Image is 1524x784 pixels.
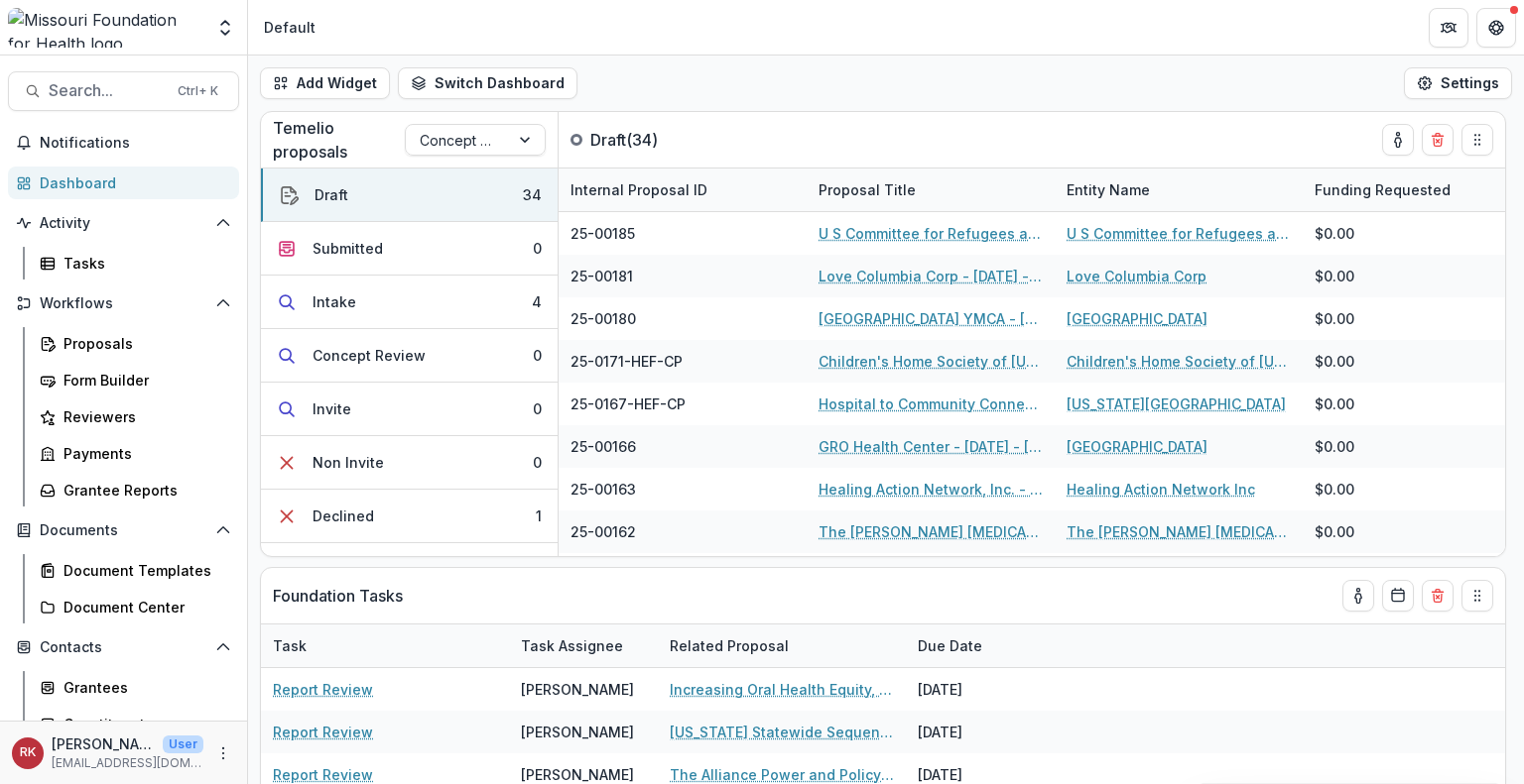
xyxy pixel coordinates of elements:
[1315,308,1354,329] span: $0.00
[670,679,894,700] a: Increasing Oral Health Equity, Increasing Dental Participation in MO HealthNet
[532,291,542,312] div: 4
[1315,436,1354,457] span: $0.00
[658,635,801,656] div: Related Proposal
[63,253,223,274] div: Tasks
[8,167,239,199] a: Dashboard
[906,668,1055,711] div: [DATE]
[32,437,239,470] a: Payments
[1476,8,1516,48] button: Get Help
[8,71,239,111] button: Search...
[819,351,1043,372] a: Children's Home Society of [US_STATE] - [DATE] - [DATE] Request for Concept Papers
[658,624,906,667] div: Related Proposal
[63,480,223,501] div: Grantee Reports
[1382,124,1414,156] button: toggle-assigned-to-me
[63,443,223,464] div: Payments
[313,238,383,259] div: Submitted
[40,522,207,539] span: Documents
[1067,521,1291,542] a: The [PERSON_NAME] [MEDICAL_DATA] Foundation, Inc.
[261,276,558,329] button: Intake4
[40,172,223,193] div: Dashboard
[273,116,405,164] p: Temelio proposals
[819,521,1043,542] a: The [PERSON_NAME] [MEDICAL_DATA] Foundation, Inc. - [DATE] - [DATE] Request for Concept Papers
[1067,223,1291,244] a: U S Committee for Refugees and Immigrants Inc
[571,223,635,244] span: 25-00185
[533,345,542,366] div: 0
[313,505,374,526] div: Declined
[1461,124,1493,156] button: Drag
[571,479,636,500] span: 25-00163
[906,711,1055,753] div: [DATE]
[533,238,542,259] div: 0
[40,295,207,312] span: Workflows
[1429,8,1468,48] button: Partners
[32,247,239,280] a: Tasks
[32,671,239,704] a: Grantees
[559,179,719,200] div: Internal Proposal ID
[63,677,223,698] div: Grantees
[264,17,316,38] div: Default
[1067,393,1286,414] a: [US_STATE][GEOGRAPHIC_DATA]
[63,370,223,391] div: Form Builder
[261,329,558,383] button: Concept Review0
[20,746,36,759] div: Renee Klann
[819,266,1043,286] a: Love Columbia Corp - [DATE] - [DATE] Request for Concept Papers
[571,266,633,286] span: 25-00181
[670,722,894,742] a: [US_STATE] Statewide Sequential Intercept Model (SIM) Collaboration
[1315,351,1354,372] span: $0.00
[906,624,1055,667] div: Due Date
[174,80,222,102] div: Ctrl + K
[571,393,686,414] span: 25-0167-HEF-CP
[256,13,323,42] nav: breadcrumb
[8,207,239,239] button: Open Activity
[32,591,239,623] a: Document Center
[906,635,994,656] div: Due Date
[533,452,542,473] div: 0
[509,624,658,667] div: Task Assignee
[521,722,634,742] div: [PERSON_NAME]
[807,168,1055,211] div: Proposal Title
[40,639,207,656] span: Contacts
[819,436,1043,457] a: GRO Health Center - [DATE] - [DATE] Request for Concept Papers
[313,345,426,366] div: Concept Review
[1055,168,1303,211] div: Entity Name
[211,8,239,48] button: Open entity switcher
[398,67,577,99] button: Switch Dashboard
[1315,266,1354,286] span: $0.00
[260,67,390,99] button: Add Widget
[571,436,636,457] span: 25-00166
[32,400,239,433] a: Reviewers
[571,521,636,542] span: 25-00162
[273,584,403,608] p: Foundation Tasks
[523,184,542,205] div: 34
[1404,67,1512,99] button: Settings
[261,624,509,667] div: Task
[819,223,1043,244] a: U S Committee for Refugees and Immigrants Inc - [DATE] - [DATE] Request for Concept Papers
[8,287,239,319] button: Open Workflows
[819,393,1043,414] a: Hospital to Community Connections
[559,168,807,211] div: Internal Proposal ID
[1067,436,1207,457] a: [GEOGRAPHIC_DATA]
[571,308,636,329] span: 25-00180
[40,135,231,152] span: Notifications
[52,754,203,772] p: [EMAIL_ADDRESS][DOMAIN_NAME]
[261,383,558,436] button: Invite0
[63,406,223,427] div: Reviewers
[32,708,239,740] a: Constituents
[40,215,207,232] span: Activity
[1315,393,1354,414] span: $0.00
[1315,223,1354,244] span: $0.00
[8,514,239,546] button: Open Documents
[261,436,558,490] button: Non Invite0
[1315,521,1354,542] span: $0.00
[8,8,203,48] img: Missouri Foundation for Health logo
[536,505,542,526] div: 1
[313,398,351,419] div: Invite
[63,714,223,734] div: Constituents
[533,398,542,419] div: 0
[1422,124,1454,156] button: Delete card
[32,474,239,506] a: Grantee Reports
